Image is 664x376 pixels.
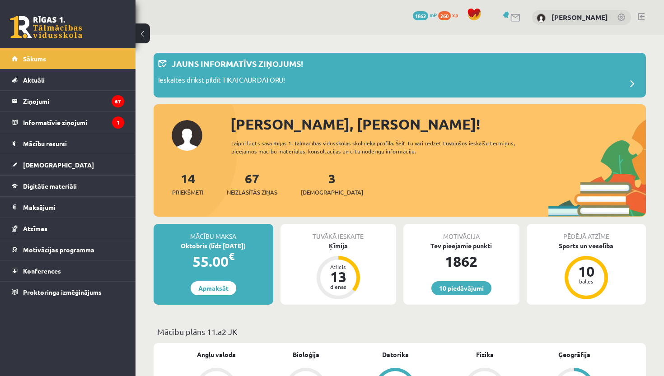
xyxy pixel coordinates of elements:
[12,48,124,69] a: Sākums
[23,91,124,111] legend: Ziņojumi
[112,116,124,129] i: 1
[12,154,124,175] a: [DEMOGRAPHIC_DATA]
[12,176,124,196] a: Digitālie materiāli
[23,246,94,254] span: Motivācijas programma
[23,288,102,296] span: Proktoringa izmēģinājums
[293,350,319,359] a: Bioloģija
[172,188,203,197] span: Priekšmeti
[23,112,124,133] legend: Informatīvie ziņojumi
[12,197,124,218] a: Maksājumi
[10,16,82,38] a: Rīgas 1. Tālmācības vidusskola
[281,241,397,251] div: Ķīmija
[325,269,352,284] div: 13
[158,75,285,88] p: Ieskaites drīkst pildīt TIKAI CAUR DATORU!
[231,139,527,155] div: Laipni lūgts savā Rīgas 1. Tālmācības vidusskolas skolnieka profilā. Šeit Tu vari redzēt tuvojošo...
[23,224,47,232] span: Atzīmes
[197,350,236,359] a: Angļu valoda
[527,241,646,301] a: Sports un veselība 10 balles
[573,264,600,279] div: 10
[229,250,234,263] span: €
[230,113,646,135] div: [PERSON_NAME], [PERSON_NAME]!
[413,11,428,20] span: 1862
[281,224,397,241] div: Tuvākā ieskaite
[157,325,642,338] p: Mācību plāns 11.a2 JK
[325,284,352,289] div: dienas
[227,188,277,197] span: Neizlasītās ziņas
[23,55,46,63] span: Sākums
[438,11,451,20] span: 260
[191,281,236,295] a: Apmaksāt
[573,279,600,284] div: balles
[154,251,273,272] div: 55.00
[403,241,519,251] div: Tev pieejamie punkti
[382,350,409,359] a: Datorika
[403,224,519,241] div: Motivācija
[527,224,646,241] div: Pēdējā atzīme
[227,170,277,197] a: 67Neizlasītās ziņas
[301,170,363,197] a: 3[DEMOGRAPHIC_DATA]
[12,239,124,260] a: Motivācijas programma
[558,350,590,359] a: Ģeogrāfija
[154,241,273,251] div: Oktobris (līdz [DATE])
[154,224,273,241] div: Mācību maksa
[403,251,519,272] div: 1862
[438,11,463,19] a: 260 xp
[430,11,437,19] span: mP
[476,350,494,359] a: Fizika
[12,218,124,239] a: Atzīmes
[325,264,352,269] div: Atlicis
[172,170,203,197] a: 14Priekšmeti
[23,139,67,148] span: Mācību resursi
[431,281,491,295] a: 10 piedāvājumi
[12,260,124,281] a: Konferences
[281,241,397,301] a: Ķīmija Atlicis 13 dienas
[12,282,124,302] a: Proktoringa izmēģinājums
[537,14,546,23] img: Viktorija Vargušenko
[23,182,77,190] span: Digitālie materiāli
[452,11,458,19] span: xp
[112,95,124,107] i: 67
[527,241,646,251] div: Sports un veselība
[23,267,61,275] span: Konferences
[23,76,45,84] span: Aktuāli
[413,11,437,19] a: 1862 mP
[301,188,363,197] span: [DEMOGRAPHIC_DATA]
[158,57,641,93] a: Jauns informatīvs ziņojums! Ieskaites drīkst pildīt TIKAI CAUR DATORU!
[12,70,124,90] a: Aktuāli
[172,57,303,70] p: Jauns informatīvs ziņojums!
[12,91,124,111] a: Ziņojumi67
[12,112,124,133] a: Informatīvie ziņojumi1
[12,133,124,154] a: Mācību resursi
[23,197,124,218] legend: Maksājumi
[23,161,94,169] span: [DEMOGRAPHIC_DATA]
[552,13,608,22] a: [PERSON_NAME]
